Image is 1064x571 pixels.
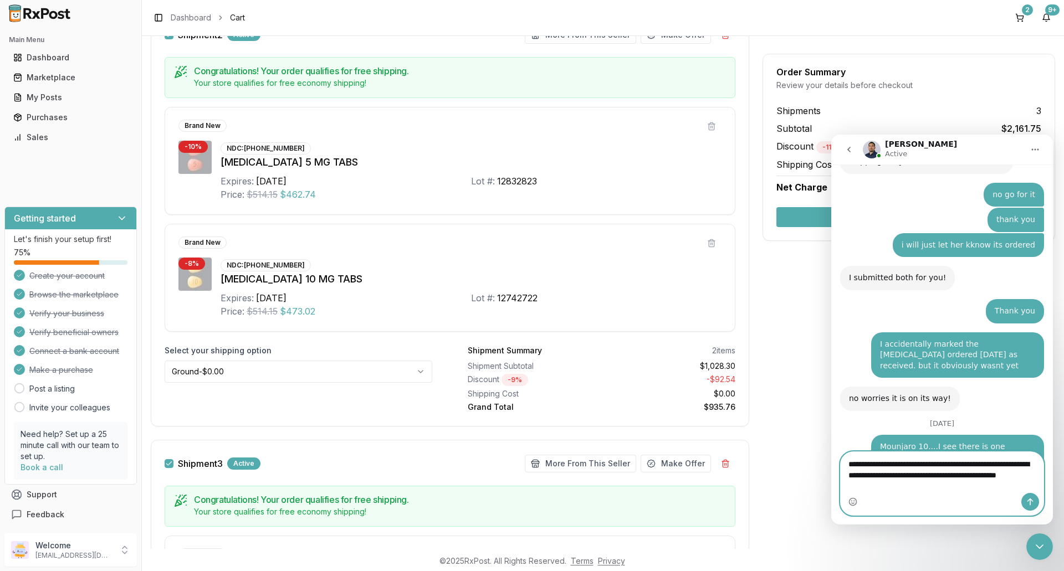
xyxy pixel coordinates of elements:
[280,188,316,201] span: $462.74
[29,364,93,375] span: Make a purchase
[776,104,821,117] span: Shipments
[230,12,245,23] span: Cart
[4,49,137,66] button: Dashboard
[4,89,137,106] button: My Posts
[194,506,726,517] div: Your store qualifies for free economy shipping!
[178,236,227,249] div: Brand New
[468,345,542,356] div: Shipment Summary
[1036,104,1041,117] span: 3
[221,259,311,271] div: NDC: [PHONE_NUMBER]
[171,12,211,23] a: Dashboard
[606,402,736,413] div: $935.76
[256,291,287,305] div: [DATE]
[571,556,594,565] a: Terms
[221,188,244,201] div: Price:
[178,141,208,153] div: - 10 %
[776,68,1041,76] div: Order Summary
[221,305,244,318] div: Price:
[11,541,29,559] img: User avatar
[4,109,137,126] button: Purchases
[471,174,495,188] div: Lot #:
[27,509,64,520] span: Feedback
[165,345,432,356] label: Select your shipping option
[178,141,212,174] img: Trintellix 5 MG TABS
[13,52,128,63] div: Dashboard
[497,291,538,305] div: 12742722
[221,142,311,155] div: NDC: [PHONE_NUMBER]
[178,459,223,468] span: Shipment 3
[1001,122,1041,135] span: $2,161.75
[247,305,278,318] span: $514.15
[4,485,137,505] button: Support
[9,127,132,147] a: Sales
[247,188,278,201] span: $514.15
[712,345,735,356] div: 2 items
[468,402,597,413] div: Grand Total
[35,551,112,560] p: [EMAIL_ADDRESS][DOMAIN_NAME]
[641,455,711,472] button: Make Offer
[29,289,119,300] span: Browse the marketplace
[256,174,287,188] div: [DATE]
[776,122,812,135] span: Subtotal
[831,135,1053,524] iframe: Intercom live chat
[29,402,110,413] a: Invite your colleagues
[221,155,722,170] div: [MEDICAL_DATA] 5 MG TABS
[13,112,128,123] div: Purchases
[178,120,227,132] div: Brand New
[9,107,132,127] a: Purchases
[816,141,844,153] div: - 11 %
[14,234,127,245] p: Let's finish your setup first!
[1022,4,1033,16] div: 2
[9,48,132,68] a: Dashboard
[14,212,76,225] h3: Getting started
[29,346,119,357] span: Connect a bank account
[194,78,726,89] div: Your store qualifies for free economy shipping!
[221,291,254,305] div: Expires:
[9,35,132,44] h2: Main Menu
[606,361,736,372] div: $1,028.30
[4,505,137,524] button: Feedback
[29,270,105,281] span: Create your account
[221,271,722,287] div: [MEDICAL_DATA] 10 MG TABS
[525,455,636,472] button: More From This Seller
[471,291,495,305] div: Lot #:
[13,92,128,103] div: My Posts
[194,495,726,504] h5: Congratulations! Your order qualifies for free shipping.
[606,388,736,399] div: $0.00
[4,4,75,22] img: RxPost Logo
[4,128,137,146] button: Sales
[227,457,260,470] div: Active
[13,72,128,83] div: Marketplace
[9,88,132,107] a: My Posts
[502,374,528,386] div: - 9 %
[35,540,112,551] p: Welcome
[776,80,1041,91] div: Review your details before checkout
[221,174,254,188] div: Expires:
[468,374,597,386] div: Discount
[13,132,128,143] div: Sales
